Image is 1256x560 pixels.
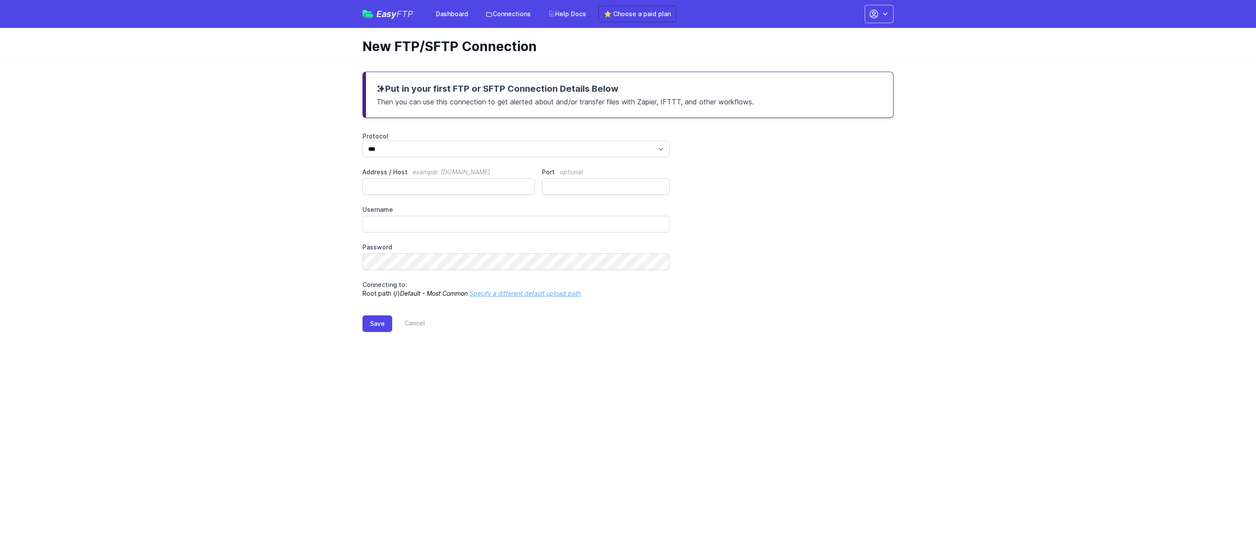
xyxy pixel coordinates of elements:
[362,205,669,214] label: Username
[376,95,883,107] p: Then you can use this connection to get alerted about and/or transfer files with Zapier, IFTTT, a...
[376,83,883,95] h3: Put in your first FTP or SFTP Connection Details Below
[362,38,887,54] h1: New FTP/SFTP Connection
[362,243,669,252] label: Password
[362,10,413,18] a: EasyFTP
[560,168,583,176] span: optional
[413,168,490,176] span: example: [DOMAIN_NAME]
[362,280,669,298] p: Root path (/)
[362,10,373,18] img: easyftp_logo.png
[480,6,536,22] a: Connections
[392,315,425,332] a: Cancel
[598,6,676,22] a: ⭐ Choose a paid plan
[542,168,669,176] label: Port
[362,168,535,176] label: Address / Host
[397,9,413,19] span: FTP
[362,315,392,332] button: Save
[400,290,468,297] i: Default - Most Common
[543,6,591,22] a: Help Docs
[362,132,669,141] label: Protocol
[469,290,581,297] a: Specify a different default upload path
[431,6,473,22] a: Dashboard
[362,281,407,288] span: Connecting to:
[376,10,413,18] span: Easy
